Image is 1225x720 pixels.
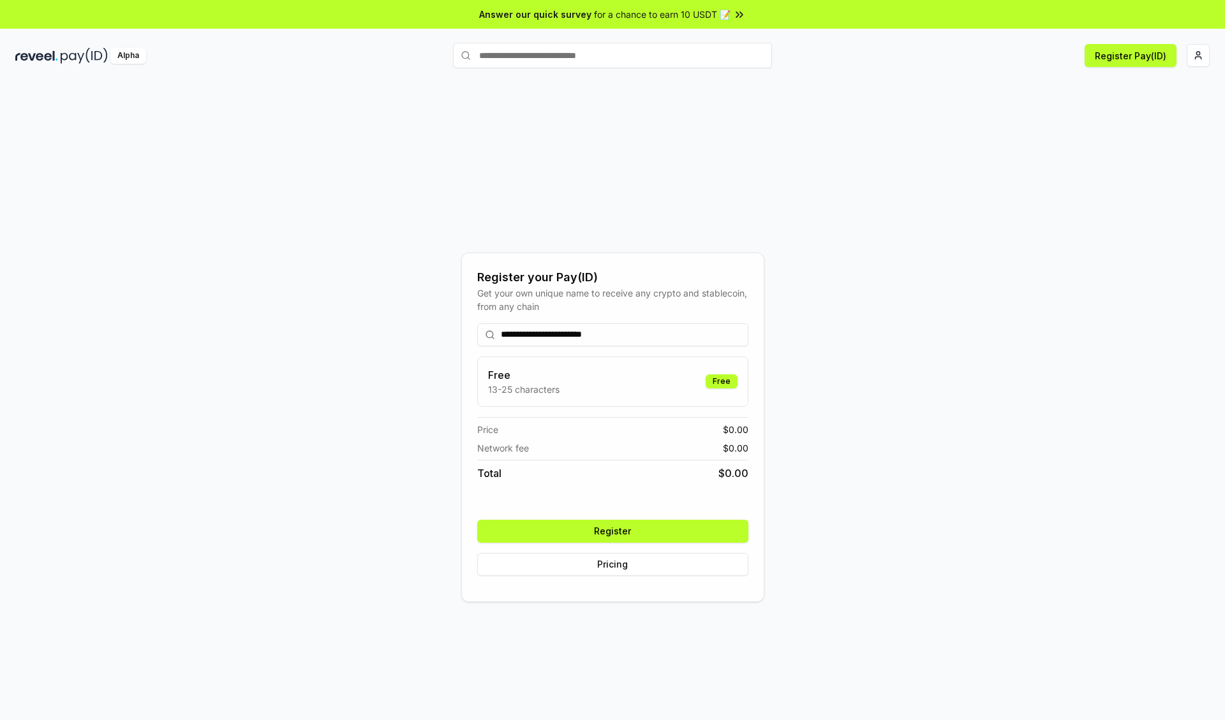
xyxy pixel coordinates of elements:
[61,48,108,64] img: pay_id
[477,441,529,455] span: Network fee
[110,48,146,64] div: Alpha
[594,8,731,21] span: for a chance to earn 10 USDT 📝
[477,553,748,576] button: Pricing
[1085,44,1177,67] button: Register Pay(ID)
[706,374,738,388] div: Free
[479,8,591,21] span: Answer our quick survey
[723,441,748,455] span: $ 0.00
[488,383,560,396] p: 13-25 characters
[477,466,501,481] span: Total
[718,466,748,481] span: $ 0.00
[488,367,560,383] h3: Free
[477,520,748,543] button: Register
[477,286,748,313] div: Get your own unique name to receive any crypto and stablecoin, from any chain
[723,423,748,436] span: $ 0.00
[477,423,498,436] span: Price
[477,268,748,286] div: Register your Pay(ID)
[15,48,58,64] img: reveel_dark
